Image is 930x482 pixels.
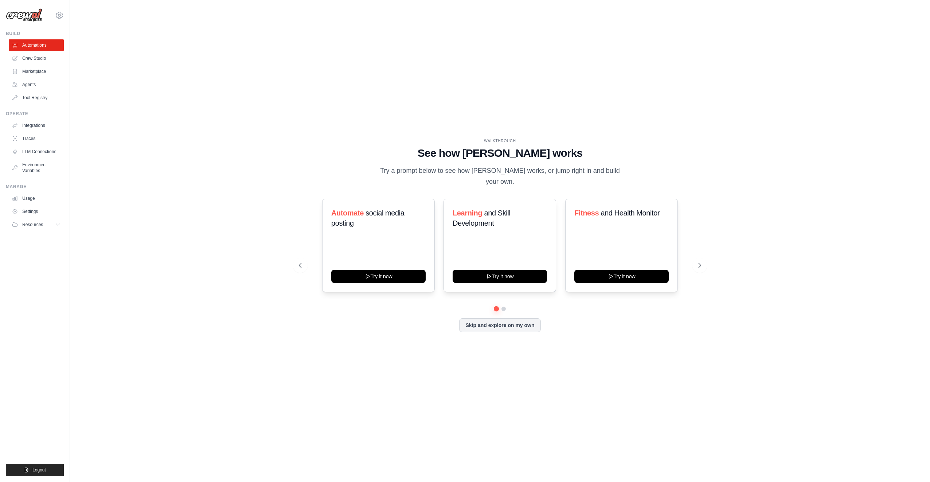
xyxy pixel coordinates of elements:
[6,464,64,476] button: Logout
[6,8,42,22] img: Logo
[9,159,64,176] a: Environment Variables
[9,146,64,158] a: LLM Connections
[6,31,64,36] div: Build
[9,53,64,64] a: Crew Studio
[6,111,64,117] div: Operate
[459,318,540,332] button: Skip and explore on my own
[9,219,64,230] button: Resources
[453,209,510,227] span: and Skill Development
[9,133,64,144] a: Traces
[9,66,64,77] a: Marketplace
[9,193,64,204] a: Usage
[331,270,426,283] button: Try it now
[9,120,64,131] a: Integrations
[299,138,701,144] div: WALKTHROUGH
[22,222,43,228] span: Resources
[9,92,64,104] a: Tool Registry
[9,79,64,90] a: Agents
[453,270,547,283] button: Try it now
[32,467,46,473] span: Logout
[299,147,701,160] h1: See how [PERSON_NAME] works
[9,206,64,217] a: Settings
[574,270,669,283] button: Try it now
[331,209,364,217] span: Automate
[9,39,64,51] a: Automations
[331,209,405,227] span: social media posting
[574,209,599,217] span: Fitness
[601,209,660,217] span: and Health Monitor
[453,209,482,217] span: Learning
[6,184,64,190] div: Manage
[378,166,622,187] p: Try a prompt below to see how [PERSON_NAME] works, or jump right in and build your own.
